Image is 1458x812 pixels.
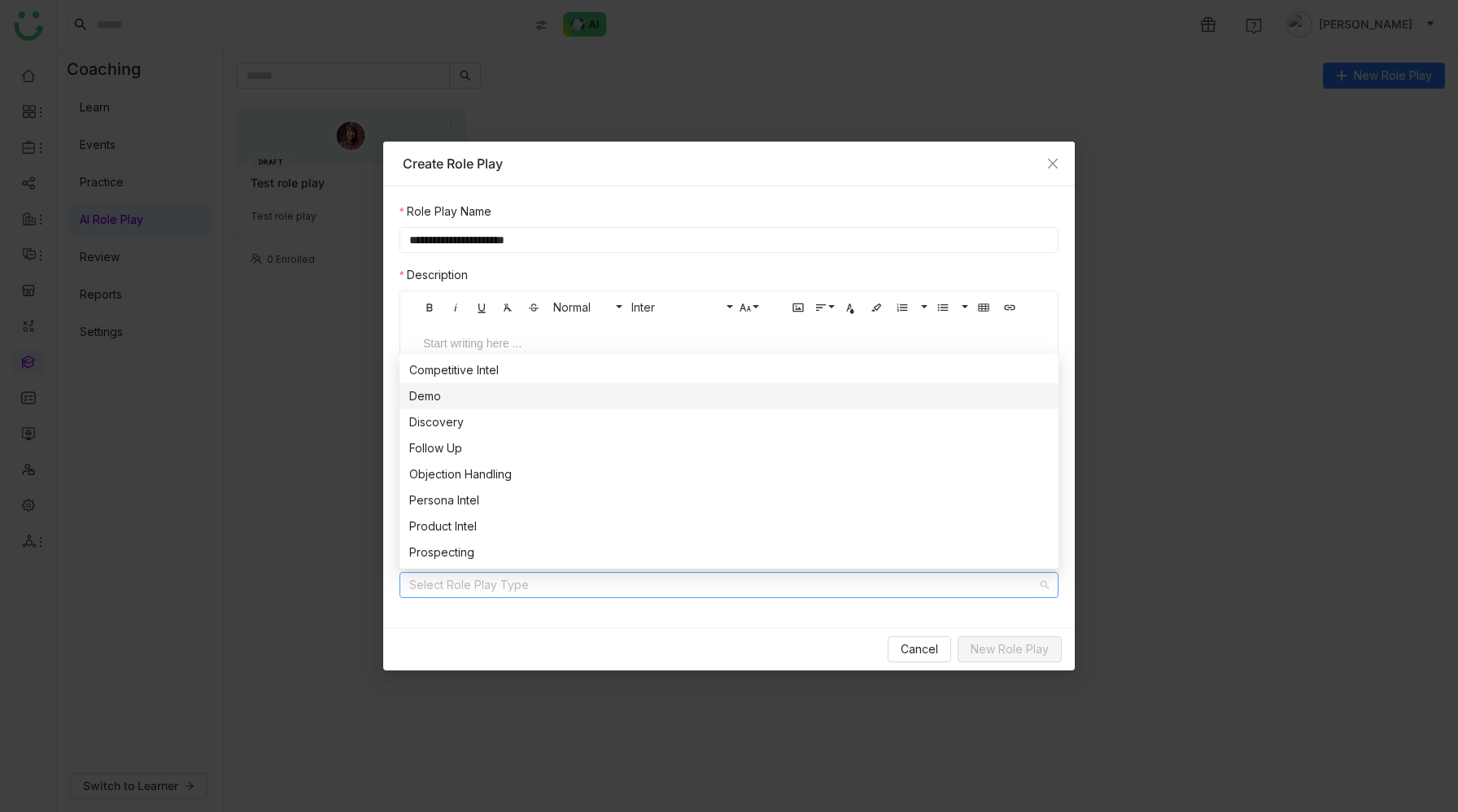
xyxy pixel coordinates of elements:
label: Description [399,266,468,284]
nz-option-item: Persona Intel [399,487,1059,513]
nz-option-item: Discovery [399,409,1059,435]
button: New Role Play [958,636,1062,662]
div: Competitive Intel [409,361,1049,379]
nz-option-item: Objection Handling [399,461,1059,487]
button: Bold (⌘B) [417,295,442,319]
button: Ordered List [916,295,929,319]
button: Normal [548,295,624,319]
button: Inter [626,295,735,319]
button: Background Color [864,295,888,319]
button: Unordered List [931,295,955,319]
nz-option-item: Product Intel [399,513,1059,539]
button: Ordered List [890,295,915,319]
button: Unordered List [957,295,970,319]
span: Start writing here ... [407,322,1051,352]
div: Prospecting [409,544,1049,561]
button: Insert Link (⌘K) [997,295,1022,319]
button: Close [1031,142,1075,186]
button: Clear Formatting [495,295,520,319]
div: Create Role Play [403,155,1055,172]
button: Insert Table [971,295,996,319]
div: Demo [409,387,1049,405]
div: Product Intel [409,517,1049,535]
span: Inter [628,300,726,314]
button: Text Color [838,295,862,319]
nz-option-item: Follow Up [399,435,1059,461]
div: Persona Intel [409,491,1049,509]
nz-option-item: Competitive Intel [399,357,1059,383]
div: Objection Handling [409,465,1049,483]
button: Strikethrough (⌘S) [522,295,546,319]
span: Normal [550,300,615,314]
div: Discovery [409,413,1049,431]
button: Font Size [736,295,761,319]
span: Cancel [901,640,938,658]
div: Follow Up [409,439,1049,457]
label: Role Play Name [399,203,491,220]
button: Cancel [888,636,951,662]
button: Underline (⌘U) [469,295,494,319]
nz-option-item: Prospecting [399,539,1059,565]
nz-option-item: Demo [399,383,1059,409]
button: Italic (⌘I) [443,295,468,319]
